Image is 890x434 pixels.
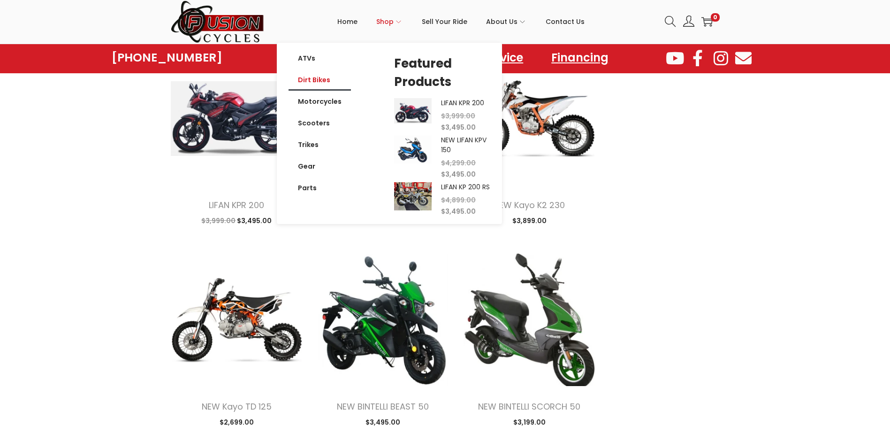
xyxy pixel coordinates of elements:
[441,111,445,121] span: $
[348,216,382,225] span: 4,299.00
[546,0,585,43] a: Contact Us
[289,134,351,155] a: Trikes
[265,0,658,43] nav: Primary navigation
[441,135,487,155] a: NEW LIFAN KPV 150
[365,418,370,427] span: $
[337,10,358,33] span: Home
[513,418,517,427] span: $
[289,47,351,199] nav: Menu
[394,98,432,123] img: Product Image
[237,216,272,225] span: 3,495.00
[171,254,303,386] img: Product image
[348,216,352,225] span: $
[473,47,532,69] a: Service
[701,16,713,27] a: 0
[513,418,546,427] span: 3,199.00
[441,158,445,168] span: $
[542,47,618,69] a: Financing
[269,47,618,69] nav: Menu
[441,98,484,108] a: LIFAN KPR 200
[486,10,517,33] span: About Us
[237,216,241,225] span: $
[441,158,476,168] span: 4,299.00
[365,418,400,427] span: 3,495.00
[376,0,403,43] a: Shop
[441,207,445,216] span: $
[494,199,565,211] a: NEW Kayo K2 230
[289,155,351,177] a: Gear
[422,10,467,33] span: Sell Your Ride
[441,123,476,132] span: 3,495.00
[220,418,254,427] span: 2,699.00
[289,112,351,134] a: Scooters
[220,418,224,427] span: $
[394,54,490,91] h5: Featured Products
[289,177,351,199] a: Parts
[441,195,445,205] span: $
[201,216,205,225] span: $
[441,170,476,179] span: 3,495.00
[289,69,351,91] a: Dirt Bikes
[486,0,527,43] a: About Us
[112,51,222,64] a: [PHONE_NUMBER]
[512,216,517,225] span: $
[337,0,358,43] a: Home
[209,199,264,211] a: LIFAN KPR 200
[201,216,236,225] span: 3,999.00
[441,111,475,121] span: 3,999.00
[384,216,388,225] span: $
[202,401,272,412] a: NEW Kayo TD 125
[289,47,351,69] a: ATVs
[441,123,445,132] span: $
[376,10,394,33] span: Shop
[384,216,418,225] span: 3,495.00
[478,401,580,412] a: NEW BINTELLI SCORCH 50
[546,10,585,33] span: Contact Us
[441,195,476,205] span: 4,899.00
[512,216,547,225] span: 3,899.00
[269,47,349,69] a: Showroom
[289,91,351,112] a: Motorcycles
[394,135,432,163] img: Product Image
[394,182,432,210] img: Product Image
[422,0,467,43] a: Sell Your Ride
[441,207,476,216] span: 3,495.00
[337,401,429,412] a: NEW BINTELLI BEAST 50
[441,170,445,179] span: $
[441,182,490,192] a: LIFAN KP 200 RS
